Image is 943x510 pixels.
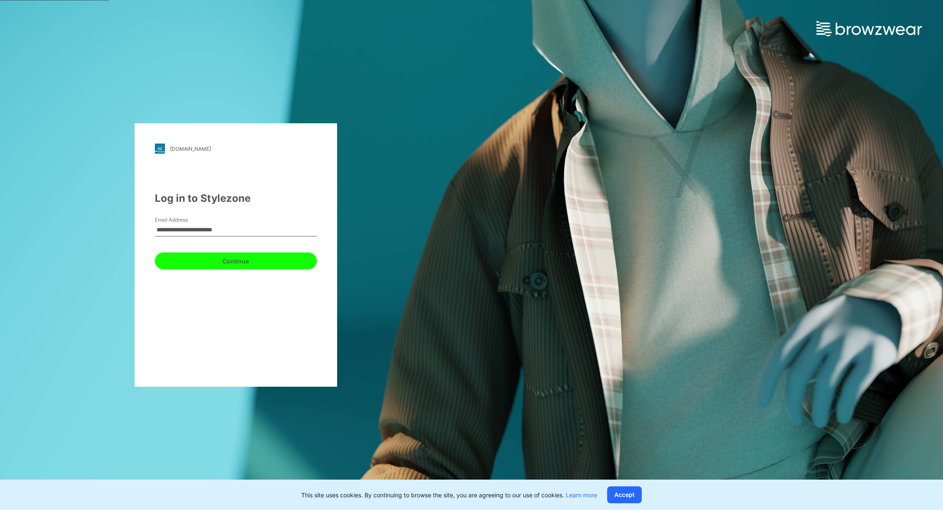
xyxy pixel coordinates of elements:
[155,216,214,224] label: Email Address
[170,146,211,152] div: [DOMAIN_NAME]
[155,191,317,206] div: Log in to Stylezone
[155,144,317,154] a: [DOMAIN_NAME]
[607,486,642,503] button: Accept
[566,491,597,499] a: Learn more
[155,252,317,269] button: Continue
[155,144,165,154] img: stylezone-logo.562084cfcfab977791bfbf7441f1a819.svg
[301,491,597,499] p: This site uses cookies. By continuing to browse the site, you are agreeing to our use of cookies.
[816,21,922,36] img: browzwear-logo.e42bd6dac1945053ebaf764b6aa21510.svg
